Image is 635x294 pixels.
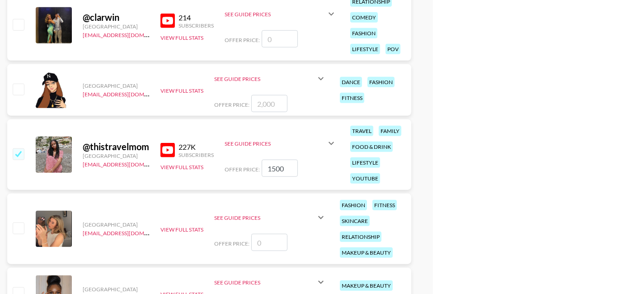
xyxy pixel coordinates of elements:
div: lifestyle [350,44,380,54]
div: fashion [350,28,377,38]
div: See Guide Prices [225,11,326,18]
div: makeup & beauty [340,247,393,258]
div: See Guide Prices [214,214,315,221]
div: makeup & beauty [340,280,393,291]
img: YouTube [160,14,175,28]
span: Offer Price: [214,240,249,247]
div: [GEOGRAPHIC_DATA] [83,23,150,30]
input: 3,000 [262,160,298,177]
div: See Guide Prices [225,3,337,25]
a: [EMAIL_ADDRESS][DOMAIN_NAME] [83,228,174,237]
div: family [379,126,401,136]
a: [EMAIL_ADDRESS][DOMAIN_NAME] [83,89,174,98]
div: pov [386,44,400,54]
div: See Guide Prices [225,140,326,147]
div: See Guide Prices [214,279,315,286]
div: 214 [179,13,214,22]
div: lifestyle [350,157,380,168]
div: [GEOGRAPHIC_DATA] [83,286,150,293]
div: relationship [340,232,381,242]
div: fashion [367,77,395,87]
a: [EMAIL_ADDRESS][DOMAIN_NAME] [83,159,174,168]
button: View Full Stats [160,87,203,94]
div: See Guide Prices [214,271,326,293]
div: skincare [340,216,370,226]
span: Offer Price: [225,166,260,173]
button: View Full Stats [160,164,203,171]
div: Subscribers [179,22,214,29]
div: [GEOGRAPHIC_DATA] [83,221,150,228]
div: See Guide Prices [214,207,326,228]
div: 227K [179,142,214,152]
span: Offer Price: [214,101,249,108]
button: View Full Stats [160,226,203,233]
div: @ thistravelmom [83,141,150,152]
div: dance [340,77,362,87]
div: youtube [350,173,380,184]
div: @ clarwin [83,12,150,23]
div: See Guide Prices [214,68,326,90]
div: fashion [340,200,367,210]
input: 0 [251,234,287,251]
div: fitness [340,93,364,103]
a: [EMAIL_ADDRESS][DOMAIN_NAME] [83,30,174,38]
input: 2,000 [251,95,287,112]
div: Subscribers [179,152,214,158]
button: View Full Stats [160,34,203,41]
span: Offer Price: [225,37,260,43]
img: YouTube [160,143,175,157]
div: food & drink [350,142,393,152]
div: [GEOGRAPHIC_DATA] [83,152,150,159]
input: 0 [262,30,298,47]
div: See Guide Prices [225,133,337,154]
div: travel [350,126,373,136]
div: See Guide Prices [214,76,315,82]
div: fitness [372,200,397,210]
div: [GEOGRAPHIC_DATA] [83,82,150,89]
div: comedy [350,12,378,23]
